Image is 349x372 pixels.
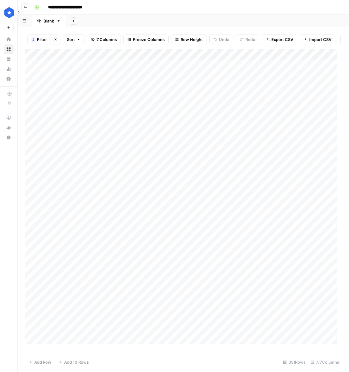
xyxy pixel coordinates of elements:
[4,5,14,20] button: Workspace: ConsumerAffairs
[55,357,92,367] button: Add 10 Rows
[300,35,335,44] button: Import CSV
[37,36,47,43] span: Filter
[4,123,13,132] div: What's new?
[308,357,342,367] div: 7/7 Columns
[245,36,255,43] span: Redo
[4,35,14,44] a: Home
[67,36,75,43] span: Sort
[236,35,259,44] button: Redo
[281,357,308,367] div: 351 Rows
[43,18,54,24] div: Blank
[271,36,293,43] span: Export CSV
[25,357,55,367] button: Add Row
[209,35,233,44] button: Undo
[4,113,14,123] a: AirOps Academy
[4,7,15,18] img: ConsumerAffairs Logo
[27,35,51,44] button: 2Filter
[171,35,207,44] button: Row Height
[96,36,117,43] span: 7 Columns
[4,54,14,64] a: Your Data
[63,35,84,44] button: Sort
[4,133,14,142] button: Help + Support
[4,123,14,133] button: What's new?
[64,359,89,365] span: Add 10 Rows
[133,36,165,43] span: Freeze Columns
[262,35,297,44] button: Export CSV
[34,359,51,365] span: Add Row
[4,44,14,54] a: Browse
[123,35,169,44] button: Freeze Columns
[32,37,34,42] span: 2
[31,37,35,42] div: 2
[309,36,331,43] span: Import CSV
[4,74,14,84] a: Settings
[4,64,14,74] a: Usage
[181,36,203,43] span: Row Height
[87,35,121,44] button: 7 Columns
[219,36,229,43] span: Undo
[31,15,66,27] a: Blank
